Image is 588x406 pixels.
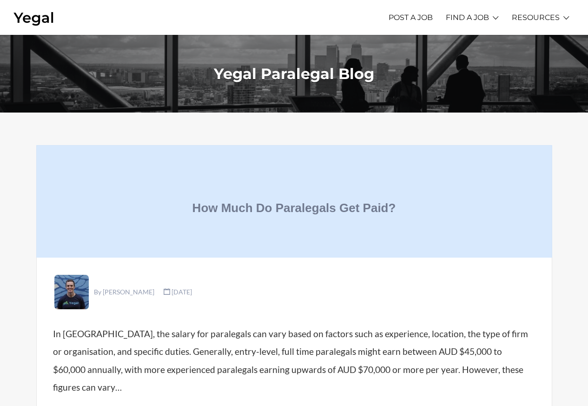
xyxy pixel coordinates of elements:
img: Photo [53,273,90,311]
span: [DATE] [164,286,192,299]
p: In [GEOGRAPHIC_DATA], the salary for paralegals can vary based on factors such as experience, loc... [53,325,535,397]
a: How Much Do Paralegals Get Paid? [36,178,552,238]
a: RESOURCES [512,5,560,30]
a: FIND A JOB [446,5,489,30]
a: By [PERSON_NAME] [94,288,154,296]
a: POST A JOB [389,5,433,30]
